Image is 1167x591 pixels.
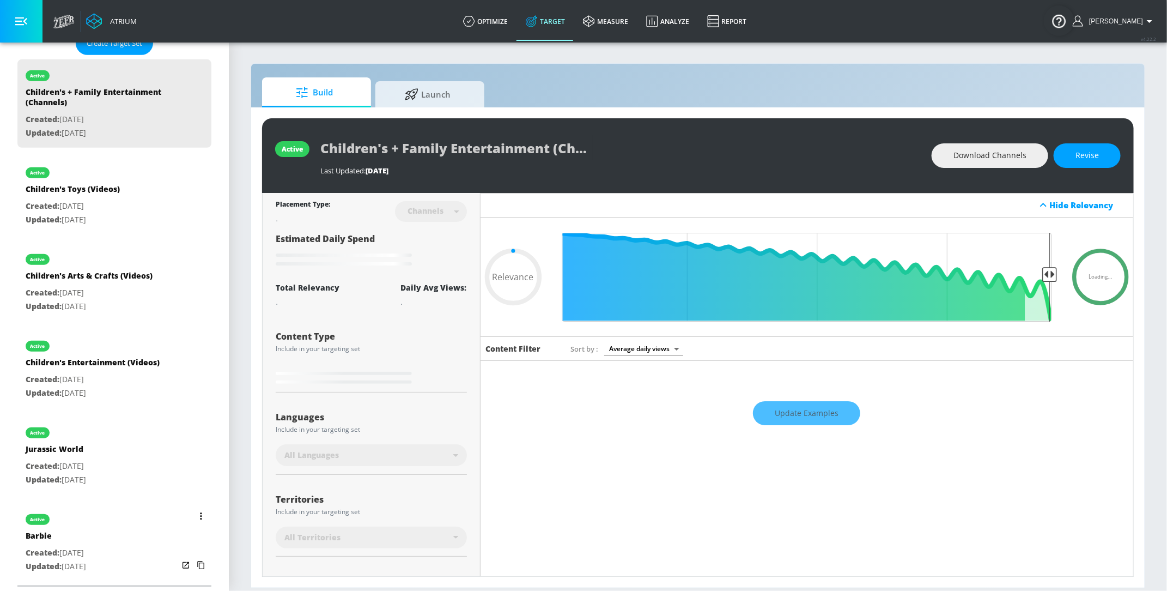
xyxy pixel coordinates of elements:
a: Atrium [86,13,137,29]
div: active [31,170,45,176]
p: [DATE] [26,126,178,140]
div: Last Updated: [320,166,921,176]
span: All Languages [284,450,339,461]
div: Total Relevancy [276,282,339,293]
div: Children's Entertainment (Videos) [26,357,160,373]
div: activeChildren's + Family Entertainment (Channels)Created:[DATE]Updated:[DATE] [17,59,211,148]
div: activeBarbieCreated:[DATE]Updated:[DATE] [17,503,211,581]
div: Channels [403,206,449,215]
div: Children's Arts & Crafts (Videos) [26,270,153,286]
span: login as: veronica.hernandez@zefr.com [1085,17,1143,25]
div: Include in your targeting set [276,426,467,433]
nav: list of Target Set [17,55,211,586]
span: Updated: [26,128,62,138]
span: Created: [26,201,59,211]
div: activeJurassic WorldCreated:[DATE]Updated:[DATE] [17,417,211,494]
span: Updated: [26,561,62,571]
span: Create Target Set [87,37,142,50]
span: Created: [26,547,59,558]
div: activeChildren's Arts & Crafts (Videos)Created:[DATE]Updated:[DATE] [17,243,211,321]
input: Final Threshold [557,233,1057,322]
button: Download Channels [932,143,1048,168]
span: Updated: [26,214,62,225]
p: [DATE] [26,200,120,213]
p: [DATE] [26,560,86,574]
div: Estimated Daily Spend [276,233,467,269]
a: Target [517,2,574,41]
div: Hide Relevancy [1050,200,1127,210]
h6: Content Filter [486,343,541,354]
div: active [31,517,45,522]
span: Relevance [493,273,534,281]
span: Created: [26,114,59,124]
span: Sort by [571,344,599,354]
div: active [31,257,45,262]
div: All Territories [276,527,467,548]
a: optimize [454,2,517,41]
button: [PERSON_NAME] [1073,15,1156,28]
p: [DATE] [26,300,153,313]
div: Hide Relevancy [481,193,1134,218]
div: Barbie [26,530,86,546]
button: Copy Targeting Set Link [193,558,209,573]
p: [DATE] [26,286,153,300]
p: [DATE] [26,473,86,487]
span: Download Channels [953,149,1026,162]
div: Placement Type: [276,200,330,211]
span: Revise [1075,149,1099,162]
button: Open Resource Center [1044,5,1074,36]
div: Average daily views [604,341,683,356]
span: Updated: [26,301,62,311]
div: Territories [276,495,467,504]
span: v 4.22.2 [1141,36,1156,42]
button: Revise [1054,143,1121,168]
p: [DATE] [26,546,86,560]
button: Open in new window [178,558,193,573]
a: measure [574,2,637,41]
div: activeChildren's Toys (Videos)Created:[DATE]Updated:[DATE] [17,156,211,234]
span: Loading... [1089,274,1113,280]
div: active [31,343,45,349]
p: [DATE] [26,460,86,473]
div: Content Type [276,332,467,341]
div: active [31,73,45,79]
span: Created: [26,461,59,471]
div: Languages [276,413,467,421]
span: Estimated Daily Spend [276,233,375,245]
p: [DATE] [26,387,160,400]
span: Build [273,80,356,106]
span: [DATE] [366,166,388,176]
span: All Territories [284,532,341,543]
span: Updated: [26,474,62,485]
div: Atrium [106,16,137,26]
div: active [31,430,45,436]
div: Include in your targeting set [276,346,467,352]
div: All Languages [276,444,467,466]
span: Created: [26,374,59,384]
div: Children's Toys (Videos) [26,184,120,200]
div: Daily Avg Views: [401,282,467,293]
p: [DATE] [26,113,178,126]
p: [DATE] [26,373,160,387]
a: Analyze [637,2,698,41]
a: Report [698,2,756,41]
span: Created: [26,287,59,298]
div: Jurassic World [26,444,86,460]
div: Children's + Family Entertainment (Channels) [26,87,178,113]
div: Include in your targeting set [276,509,467,515]
div: active [282,144,303,154]
button: Create Target Set [76,32,153,55]
div: activeChildren's Entertainment (Videos)Created:[DATE]Updated:[DATE] [17,330,211,408]
p: [DATE] [26,213,120,227]
span: Updated: [26,388,62,398]
span: Launch [386,81,469,107]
